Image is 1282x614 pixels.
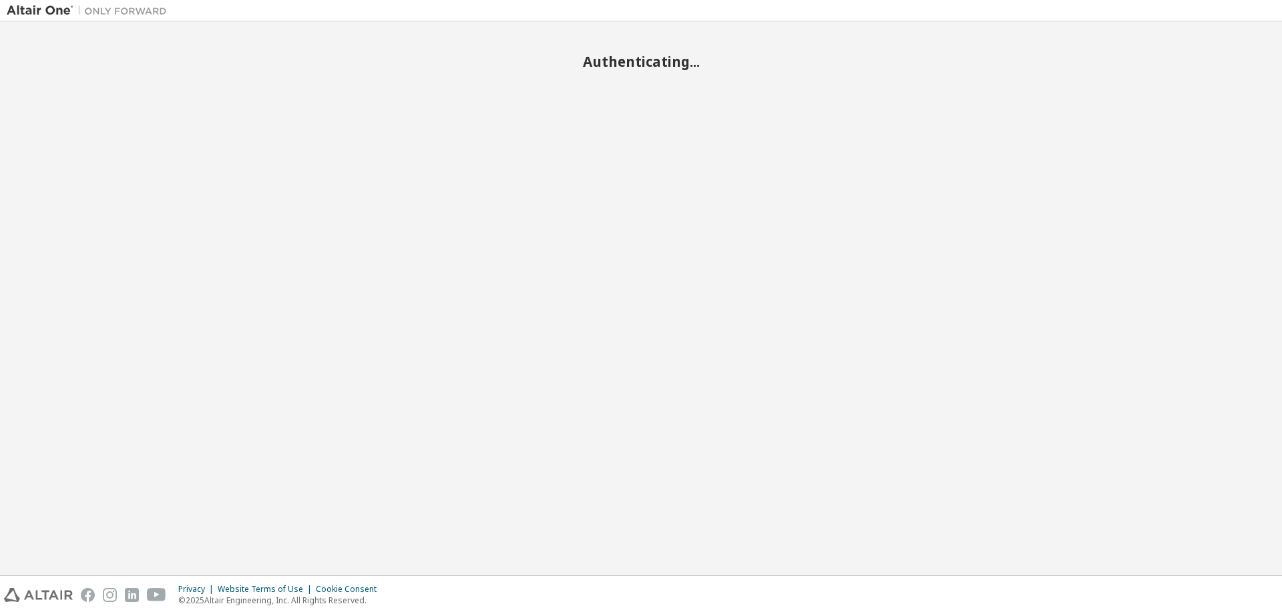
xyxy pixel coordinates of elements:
img: Altair One [7,4,174,17]
div: Website Terms of Use [218,584,316,595]
img: linkedin.svg [125,588,139,602]
p: © 2025 Altair Engineering, Inc. All Rights Reserved. [178,595,385,606]
img: altair_logo.svg [4,588,73,602]
h2: Authenticating... [7,53,1275,70]
img: facebook.svg [81,588,95,602]
img: instagram.svg [103,588,117,602]
img: youtube.svg [147,588,166,602]
div: Cookie Consent [316,584,385,595]
div: Privacy [178,584,218,595]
